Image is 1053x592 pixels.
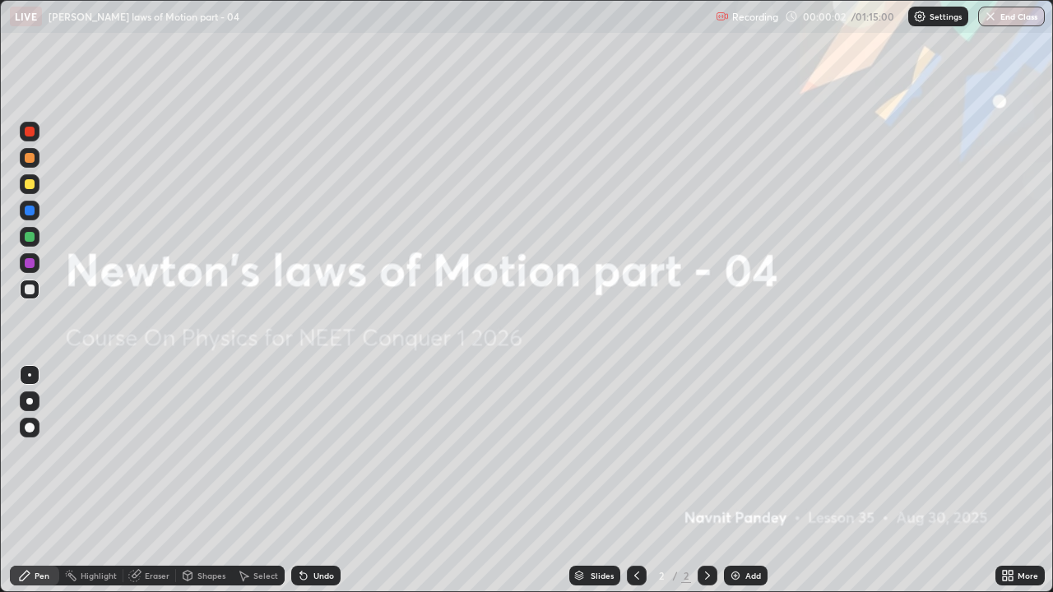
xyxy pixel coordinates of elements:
p: LIVE [15,10,37,23]
img: recording.375f2c34.svg [716,10,729,23]
img: end-class-cross [984,10,997,23]
p: Recording [732,11,778,23]
div: Eraser [145,571,169,580]
div: More [1018,571,1038,580]
p: Settings [930,12,962,21]
div: 2 [653,571,670,580]
button: End Class [978,7,1045,26]
div: Slides [591,571,614,580]
div: Highlight [81,571,117,580]
div: / [673,571,678,580]
img: class-settings-icons [913,10,926,23]
img: add-slide-button [729,569,742,582]
div: Pen [35,571,49,580]
div: 2 [681,568,691,583]
div: Undo [313,571,334,580]
div: Add [745,571,761,580]
div: Shapes [197,571,225,580]
p: [PERSON_NAME] laws of Motion part - 04 [49,10,239,23]
div: Select [253,571,278,580]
